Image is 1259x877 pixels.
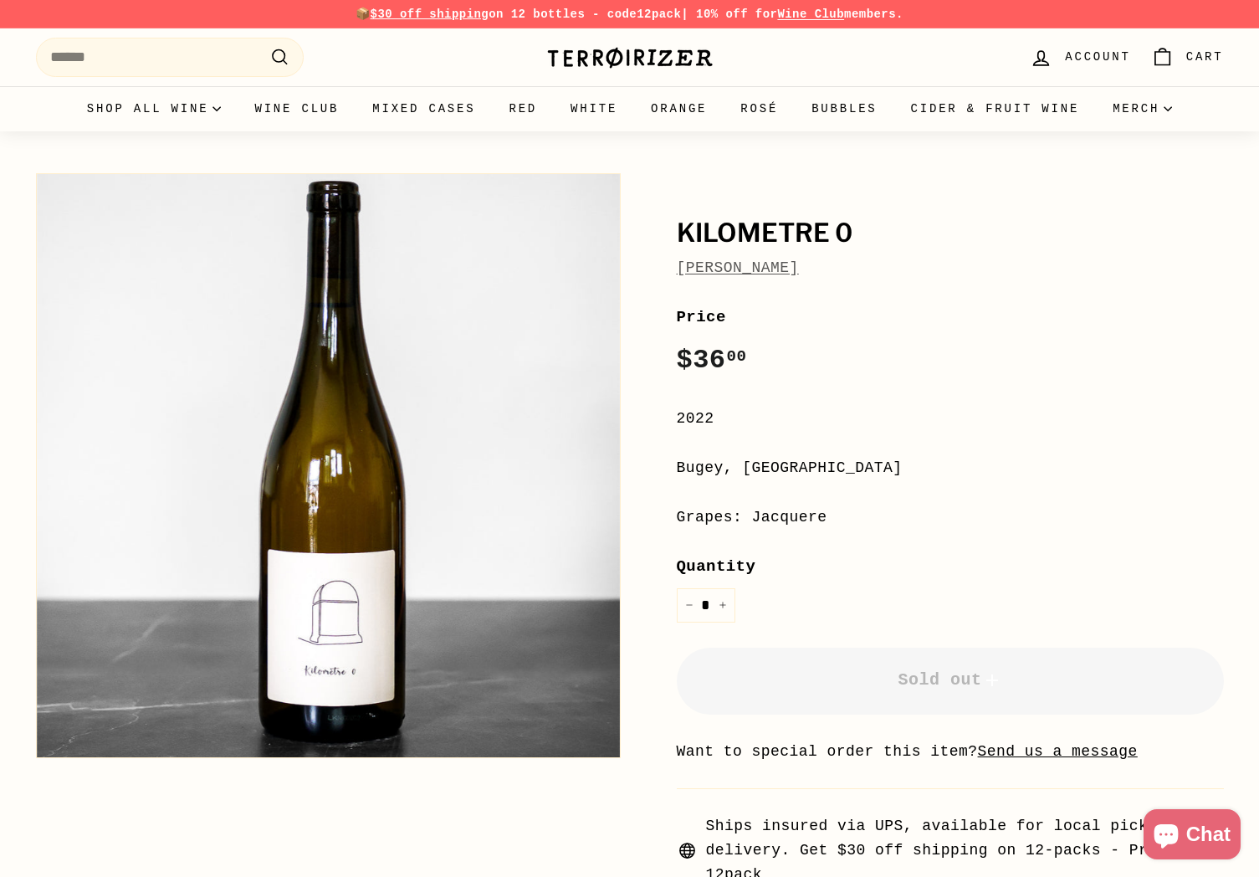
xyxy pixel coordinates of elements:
span: Account [1065,48,1130,66]
a: Account [1020,33,1140,82]
label: Quantity [677,554,1224,579]
a: Rosé [724,86,795,131]
strong: 12pack [637,8,681,21]
a: [PERSON_NAME] [677,259,799,276]
div: Bugey, [GEOGRAPHIC_DATA] [677,456,1224,480]
a: Send us a message [978,743,1138,760]
li: Want to special order this item? [677,740,1224,764]
input: quantity [677,588,735,623]
span: $30 off shipping [371,8,489,21]
div: Primary [3,86,1257,131]
a: Mixed Cases [356,86,492,131]
div: Grapes: Jacquere [677,505,1224,530]
a: Wine Club [238,86,356,131]
inbox-online-store-chat: Shopify online store chat [1139,809,1246,864]
a: Red [492,86,554,131]
a: Cider & Fruit Wine [894,86,1097,131]
span: Sold out [898,670,1001,690]
a: Bubbles [795,86,893,131]
a: Cart [1141,33,1234,82]
span: Cart [1186,48,1224,66]
p: 📦 on 12 bottles - code | 10% off for members. [36,5,1224,23]
summary: Shop all wine [70,86,238,131]
h1: Kilometre 0 [677,219,1224,248]
summary: Merch [1096,86,1189,131]
button: Increase item quantity by one [710,588,735,623]
div: 2022 [677,407,1224,431]
sup: 00 [726,347,746,366]
button: Sold out [677,648,1224,715]
a: Wine Club [777,8,844,21]
img: Kilometre 0 [37,174,620,757]
span: $36 [677,345,747,376]
label: Price [677,305,1224,330]
button: Reduce item quantity by one [677,588,702,623]
a: Orange [634,86,724,131]
a: White [554,86,634,131]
